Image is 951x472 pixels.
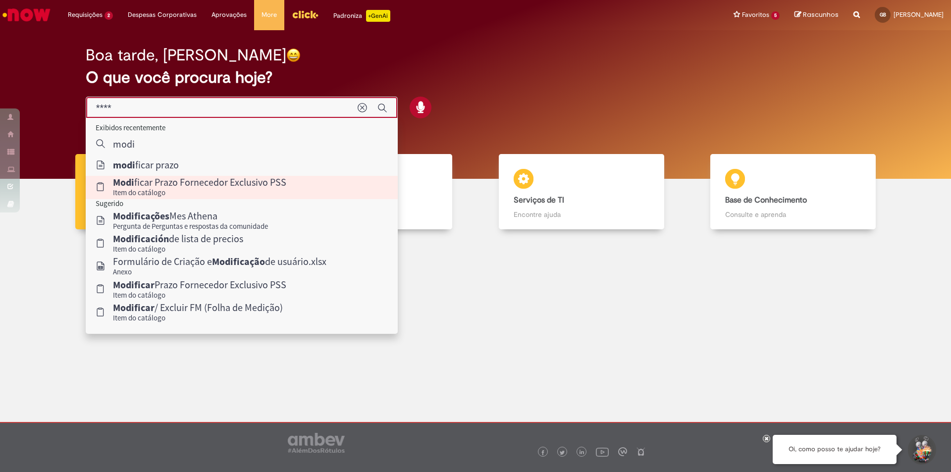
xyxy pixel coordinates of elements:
a: Serviços de TI Encontre ajuda [475,154,687,230]
span: 5 [771,11,780,20]
img: happy-face.png [286,48,301,62]
img: logo_footer_ambev_rotulo_gray.png [288,433,345,453]
div: Padroniza [333,10,390,22]
p: +GenAi [366,10,390,22]
img: click_logo_yellow_360x200.png [292,7,318,22]
span: Favoritos [742,10,769,20]
span: [PERSON_NAME] [894,10,944,19]
h2: Boa tarde, [PERSON_NAME] [86,47,286,64]
span: More [262,10,277,20]
img: ServiceNow [1,5,52,25]
h2: O que você procura hoje? [86,69,866,86]
b: Serviços de TI [514,195,564,205]
span: Despesas Corporativas [128,10,197,20]
img: logo_footer_workplace.png [618,447,627,456]
a: Tirar dúvidas Tirar dúvidas com Lupi Assist e Gen Ai [52,154,264,230]
b: Base de Conhecimento [725,195,807,205]
img: logo_footer_youtube.png [596,445,609,458]
span: Aprovações [211,10,247,20]
img: logo_footer_naosei.png [636,447,645,456]
span: Rascunhos [803,10,839,19]
img: logo_footer_twitter.png [560,450,565,455]
span: 2 [105,11,113,20]
p: Encontre ajuda [514,210,649,219]
img: logo_footer_linkedin.png [580,450,584,456]
p: Consulte e aprenda [725,210,861,219]
span: Requisições [68,10,103,20]
a: Rascunhos [794,10,839,20]
span: GB [880,11,886,18]
button: Iniciar Conversa de Suporte [906,435,936,465]
div: Oi, como posso te ajudar hoje? [773,435,897,464]
img: logo_footer_facebook.png [540,450,545,455]
a: Base de Conhecimento Consulte e aprenda [687,154,899,230]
